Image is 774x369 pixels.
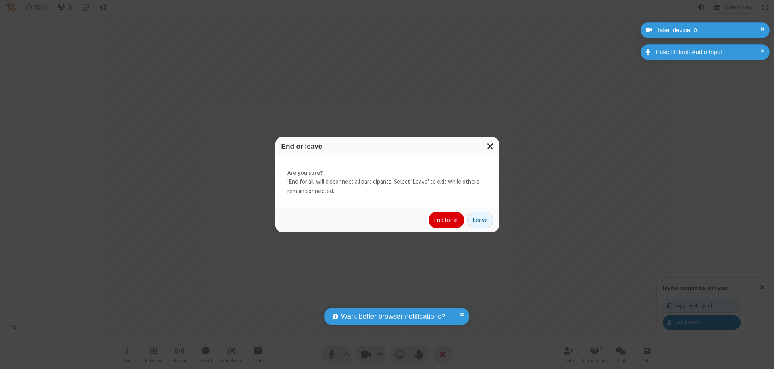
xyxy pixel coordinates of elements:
[287,168,487,178] strong: Are you sure?
[653,48,764,57] div: Fake Default Audio Input
[341,311,445,322] span: Want better browser notifications?
[467,212,493,228] button: Leave
[275,156,499,208] div: 'End for all' will disconnect all participants. Select 'Leave' to exit while others remain connec...
[655,26,764,35] div: fake_device_0
[429,212,464,228] button: End for all
[482,137,499,156] button: Close modal
[281,143,493,150] h3: End or leave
